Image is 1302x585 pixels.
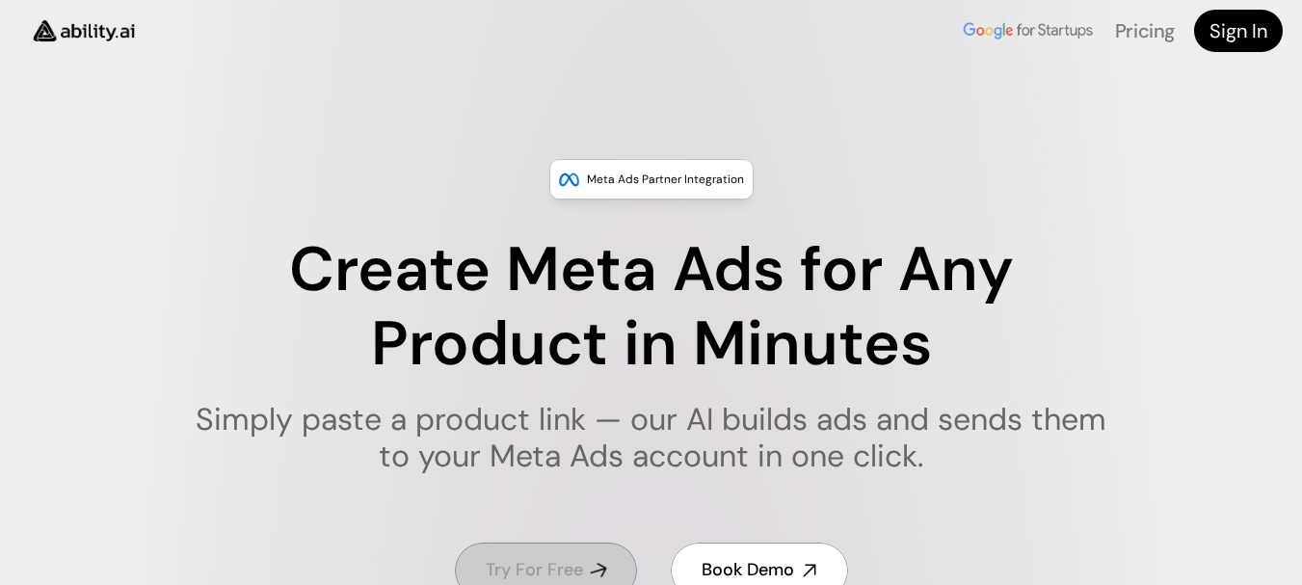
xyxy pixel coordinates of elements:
h1: Create Meta Ads for Any Product in Minutes [183,233,1119,382]
p: Meta Ads Partner Integration [587,170,744,189]
a: Pricing [1115,18,1175,43]
a: Sign In [1194,10,1283,52]
h1: Simply paste a product link — our AI builds ads and sends them to your Meta Ads account in one cl... [183,401,1119,475]
h4: Book Demo [702,558,794,582]
h4: Try For Free [486,558,583,582]
h4: Sign In [1209,17,1267,44]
